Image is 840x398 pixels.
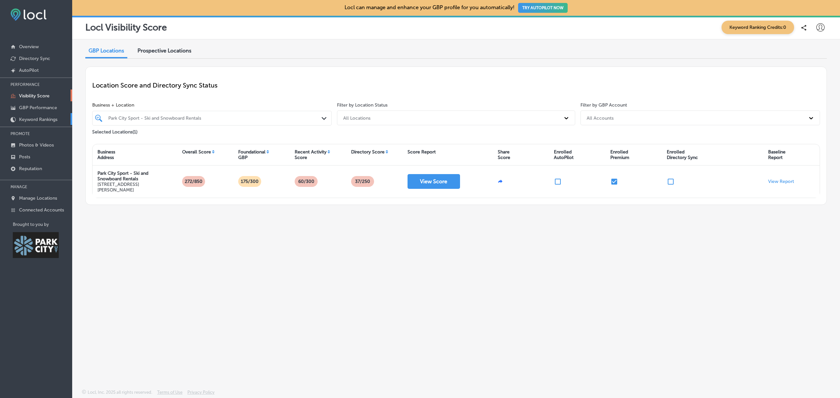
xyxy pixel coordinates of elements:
img: Park City [13,232,59,258]
p: 175/300 [238,176,261,187]
p: GBP Performance [19,105,57,110]
div: Business Address [97,149,115,160]
p: Location Score and Directory Sync Status [92,81,820,89]
span: GBP Locations [89,48,124,54]
p: Locl, Inc. 2025 all rights reserved. [88,390,152,395]
label: Filter by GBP Account [580,102,627,108]
a: View Report [768,179,794,184]
p: Locl Visibility Score [85,22,167,33]
p: Connected Accounts [19,207,64,213]
p: 37 /250 [352,176,373,187]
p: [STREET_ADDRESS][PERSON_NAME] [97,182,172,193]
div: Foundational GBP [238,149,265,160]
div: Directory Score [351,149,385,155]
div: Overall Score [182,149,211,155]
span: Business + Location [92,102,332,108]
a: Terms of Use [157,390,182,398]
div: All Locations [343,115,370,121]
div: Share Score [498,149,510,160]
p: Keyword Rankings [19,117,57,122]
p: Reputation [19,166,42,171]
p: Overview [19,44,39,50]
strong: Park City Sport - Ski and Snowboard Rentals [97,170,148,182]
div: Park City Sport - Ski and Snowboard Rentals [108,115,322,121]
p: Directory Sync [19,56,50,61]
span: Prospective Locations [137,48,191,54]
div: Baseline Report [768,149,786,160]
p: Visibility Score [19,93,50,99]
p: 60/300 [296,176,317,187]
p: Posts [19,154,30,160]
p: AutoPilot [19,68,39,73]
p: Photos & Videos [19,142,54,148]
div: Recent Activity Score [295,149,326,160]
p: Selected Locations ( 1 ) [92,127,137,135]
p: Brought to you by [13,222,72,227]
div: Enrolled Directory Sync [667,149,698,160]
button: View Score [408,174,460,189]
span: Keyword Ranking Credits: 0 [722,21,794,34]
div: Score Report [408,149,436,155]
p: Manage Locations [19,195,57,201]
button: TRY AUTOPILOT NOW [518,3,568,13]
p: 272/850 [182,176,205,187]
img: fda3e92497d09a02dc62c9cd864e3231.png [10,9,47,21]
div: All Accounts [587,115,614,121]
a: Privacy Policy [187,390,215,398]
label: Filter by Location Status [337,102,388,108]
div: Enrolled Premium [610,149,629,160]
div: Enrolled AutoPilot [554,149,574,160]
